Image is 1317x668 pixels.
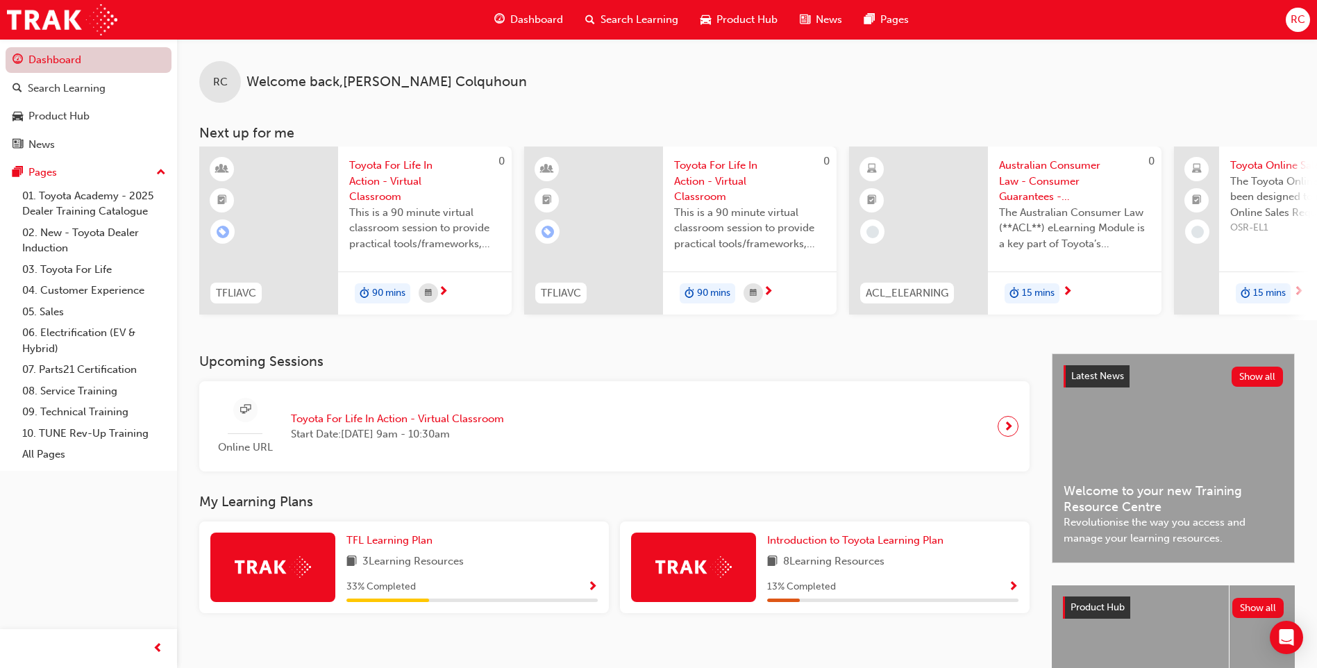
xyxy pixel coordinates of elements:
span: learningResourceType_INSTRUCTOR_LED-icon [542,160,552,178]
a: Online URLToyota For Life In Action - Virtual ClassroomStart Date:[DATE] 9am - 10:30am [210,392,1018,461]
span: 90 mins [697,285,730,301]
a: 01. Toyota Academy - 2025 Dealer Training Catalogue [17,185,171,222]
span: 0 [498,155,505,167]
a: 02. New - Toyota Dealer Induction [17,222,171,259]
div: Open Intercom Messenger [1270,621,1303,654]
span: next-icon [1293,286,1304,299]
span: pages-icon [12,167,23,179]
a: guage-iconDashboard [483,6,574,34]
span: 90 mins [372,285,405,301]
a: search-iconSearch Learning [574,6,689,34]
button: Show all [1232,598,1284,618]
span: pages-icon [864,11,875,28]
span: Welcome to your new Training Resource Centre [1064,483,1283,515]
span: ACL_ELEARNING [866,285,948,301]
a: 05. Sales [17,301,171,323]
span: Start Date: [DATE] 9am - 10:30am [291,426,504,442]
span: next-icon [1062,286,1073,299]
span: learningResourceType_INSTRUCTOR_LED-icon [217,160,227,178]
a: 10. TUNE Rev-Up Training [17,423,171,444]
button: DashboardSearch LearningProduct HubNews [6,44,171,160]
button: Show all [1232,367,1284,387]
a: TFL Learning Plan [346,533,438,549]
span: 13 % Completed [767,579,836,595]
a: 06. Electrification (EV & Hybrid) [17,322,171,359]
span: Australian Consumer Law - Consumer Guarantees - eLearning module [999,158,1150,205]
span: up-icon [156,164,166,182]
span: news-icon [12,139,23,151]
a: Search Learning [6,76,171,101]
span: book-icon [767,553,778,571]
button: Pages [6,160,171,185]
h3: Next up for me [177,125,1317,141]
a: Latest NewsShow all [1064,365,1283,387]
span: News [816,12,842,28]
a: 04. Customer Experience [17,280,171,301]
span: car-icon [12,110,23,123]
span: 15 mins [1022,285,1055,301]
button: Show Progress [587,578,598,596]
span: Latest News [1071,370,1124,382]
span: search-icon [585,11,595,28]
span: booktick-icon [1192,192,1202,210]
a: 0ACL_ELEARNINGAustralian Consumer Law - Consumer Guarantees - eLearning moduleThe Australian Cons... [849,147,1161,315]
span: duration-icon [360,285,369,303]
span: 8 Learning Resources [783,553,884,571]
a: 08. Service Training [17,381,171,402]
span: learningRecordVerb_ENROLL-icon [217,226,229,238]
a: Product HubShow all [1063,596,1284,619]
a: 03. Toyota For Life [17,259,171,281]
span: duration-icon [1009,285,1019,303]
h3: My Learning Plans [199,494,1030,510]
span: 0 [823,155,830,167]
span: learningRecordVerb_ENROLL-icon [542,226,554,238]
span: This is a 90 minute virtual classroom session to provide practical tools/frameworks, behaviours a... [349,205,501,252]
span: TFL Learning Plan [346,534,433,546]
span: Pages [880,12,909,28]
a: 07. Parts21 Certification [17,359,171,381]
div: Search Learning [28,81,106,97]
a: 0TFLIAVCToyota For Life In Action - Virtual ClassroomThis is a 90 minute virtual classroom sessio... [199,147,512,315]
span: 15 mins [1253,285,1286,301]
a: 0TFLIAVCToyota For Life In Action - Virtual ClassroomThis is a 90 minute virtual classroom sessio... [524,147,837,315]
span: duration-icon [685,285,694,303]
span: calendar-icon [425,285,432,302]
span: The Australian Consumer Law (**ACL**) eLearning Module is a key part of Toyota’s compliance progr... [999,205,1150,252]
span: TFLIAVC [541,285,581,301]
span: news-icon [800,11,810,28]
span: Welcome back , [PERSON_NAME] Colquhoun [246,74,527,90]
a: All Pages [17,444,171,465]
span: Show Progress [587,581,598,594]
span: next-icon [763,286,773,299]
span: 0 [1148,155,1155,167]
span: Product Hub [1071,601,1125,613]
span: learningResourceType_ELEARNING-icon [867,160,877,178]
span: Product Hub [716,12,778,28]
img: Trak [7,4,117,35]
a: Latest NewsShow allWelcome to your new Training Resource CentreRevolutionise the way you access a... [1052,353,1295,563]
span: Show Progress [1008,581,1018,594]
h3: Upcoming Sessions [199,353,1030,369]
span: laptop-icon [1192,160,1202,178]
img: Trak [655,556,732,578]
span: car-icon [701,11,711,28]
span: Online URL [210,440,280,456]
span: booktick-icon [217,192,227,210]
a: Introduction to Toyota Learning Plan [767,533,949,549]
span: learningRecordVerb_NONE-icon [866,226,879,238]
a: Product Hub [6,103,171,129]
span: guage-icon [494,11,505,28]
span: next-icon [438,286,448,299]
span: RC [213,74,228,90]
span: Toyota For Life In Action - Virtual Classroom [291,411,504,427]
button: RC [1286,8,1310,32]
span: Toyota For Life In Action - Virtual Classroom [349,158,501,205]
a: 09. Technical Training [17,401,171,423]
button: Show Progress [1008,578,1018,596]
span: Search Learning [601,12,678,28]
a: news-iconNews [789,6,853,34]
span: learningRecordVerb_NONE-icon [1191,226,1204,238]
span: sessionType_ONLINE_URL-icon [240,401,251,419]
